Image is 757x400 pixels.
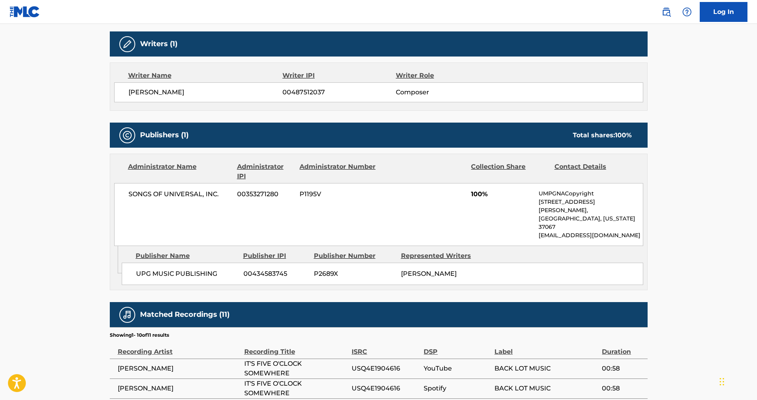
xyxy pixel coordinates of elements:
img: help [682,7,692,17]
span: USQ4E1904616 [352,364,420,373]
span: BACK LOT MUSIC [494,364,598,373]
a: Log In [700,2,747,22]
span: 100% [471,189,533,199]
span: USQ4E1904616 [352,384,420,393]
div: Collection Share [471,162,548,181]
div: Publisher IPI [243,251,308,261]
span: P1195V [300,189,377,199]
p: [GEOGRAPHIC_DATA], [US_STATE] 37067 [539,215,642,231]
p: [STREET_ADDRESS][PERSON_NAME], [539,198,642,215]
h5: Writers (1) [140,39,177,49]
span: Composer [396,88,499,97]
span: [PERSON_NAME] [401,270,457,277]
iframe: Chat Widget [717,362,757,400]
div: Duration [602,339,643,357]
span: 100 % [615,131,632,139]
div: Writer IPI [282,71,396,80]
div: Recording Artist [118,339,240,357]
div: Administrator Number [300,162,377,181]
img: Matched Recordings [123,310,132,320]
span: IT'S FIVE O'CLOCK SOMEWHERE [244,359,348,378]
img: Publishers [123,131,132,140]
div: Publisher Name [136,251,237,261]
div: DSP [424,339,490,357]
img: Writers [123,39,132,49]
a: Public Search [658,4,674,20]
span: IT'S FIVE O'CLOCK SOMEWHERE [244,379,348,398]
span: YouTube [424,364,490,373]
div: Publisher Number [314,251,395,261]
h5: Publishers (1) [140,131,189,140]
div: Writer Name [128,71,283,80]
div: Contact Details [555,162,632,181]
div: ISRC [352,339,420,357]
p: UMPGNACopyright [539,189,642,198]
span: [PERSON_NAME] [118,384,240,393]
div: Total shares: [573,131,632,140]
h5: Matched Recordings (11) [140,310,230,319]
span: [PERSON_NAME] [118,364,240,373]
div: Writer Role [396,71,499,80]
div: Label [494,339,598,357]
span: P2689X [314,269,395,279]
span: 00434583745 [243,269,308,279]
span: 00:58 [602,364,643,373]
span: SONGS OF UNIVERSAL, INC. [128,189,232,199]
img: MLC Logo [10,6,40,18]
p: Showing 1 - 10 of 11 results [110,332,169,339]
div: Drag [720,370,724,394]
div: Help [679,4,695,20]
span: UPG MUSIC PUBLISHING [136,269,237,279]
span: Spotify [424,384,490,393]
div: Represented Writers [401,251,482,261]
div: Administrator Name [128,162,231,181]
div: Recording Title [244,339,348,357]
span: 00:58 [602,384,643,393]
span: [PERSON_NAME] [128,88,283,97]
span: 00487512037 [282,88,395,97]
img: search [662,7,671,17]
p: [EMAIL_ADDRESS][DOMAIN_NAME] [539,231,642,240]
div: Administrator IPI [237,162,294,181]
span: 00353271280 [237,189,294,199]
span: BACK LOT MUSIC [494,384,598,393]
